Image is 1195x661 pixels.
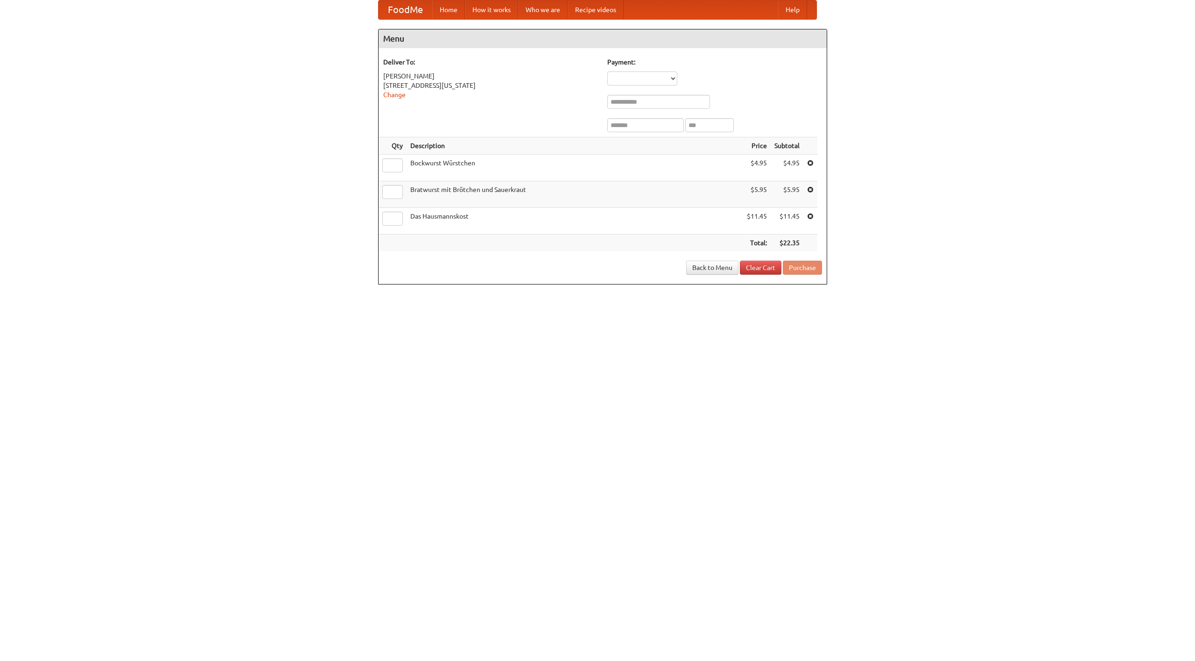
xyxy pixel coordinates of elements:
[771,137,803,155] th: Subtotal
[607,57,822,67] h5: Payment:
[778,0,807,19] a: Help
[432,0,465,19] a: Home
[407,155,743,181] td: Bockwurst Würstchen
[743,155,771,181] td: $4.95
[383,91,406,99] a: Change
[771,235,803,252] th: $22.35
[686,261,738,275] a: Back to Menu
[379,29,827,48] h4: Menu
[743,208,771,235] td: $11.45
[407,137,743,155] th: Description
[379,0,432,19] a: FoodMe
[771,208,803,235] td: $11.45
[379,137,407,155] th: Qty
[771,181,803,208] td: $5.95
[783,261,822,275] button: Purchase
[568,0,624,19] a: Recipe videos
[740,261,781,275] a: Clear Cart
[771,155,803,181] td: $4.95
[383,57,598,67] h5: Deliver To:
[743,137,771,155] th: Price
[743,235,771,252] th: Total:
[383,71,598,81] div: [PERSON_NAME]
[743,181,771,208] td: $5.95
[407,208,743,235] td: Das Hausmannskost
[518,0,568,19] a: Who we are
[383,81,598,90] div: [STREET_ADDRESS][US_STATE]
[407,181,743,208] td: Bratwurst mit Brötchen und Sauerkraut
[465,0,518,19] a: How it works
